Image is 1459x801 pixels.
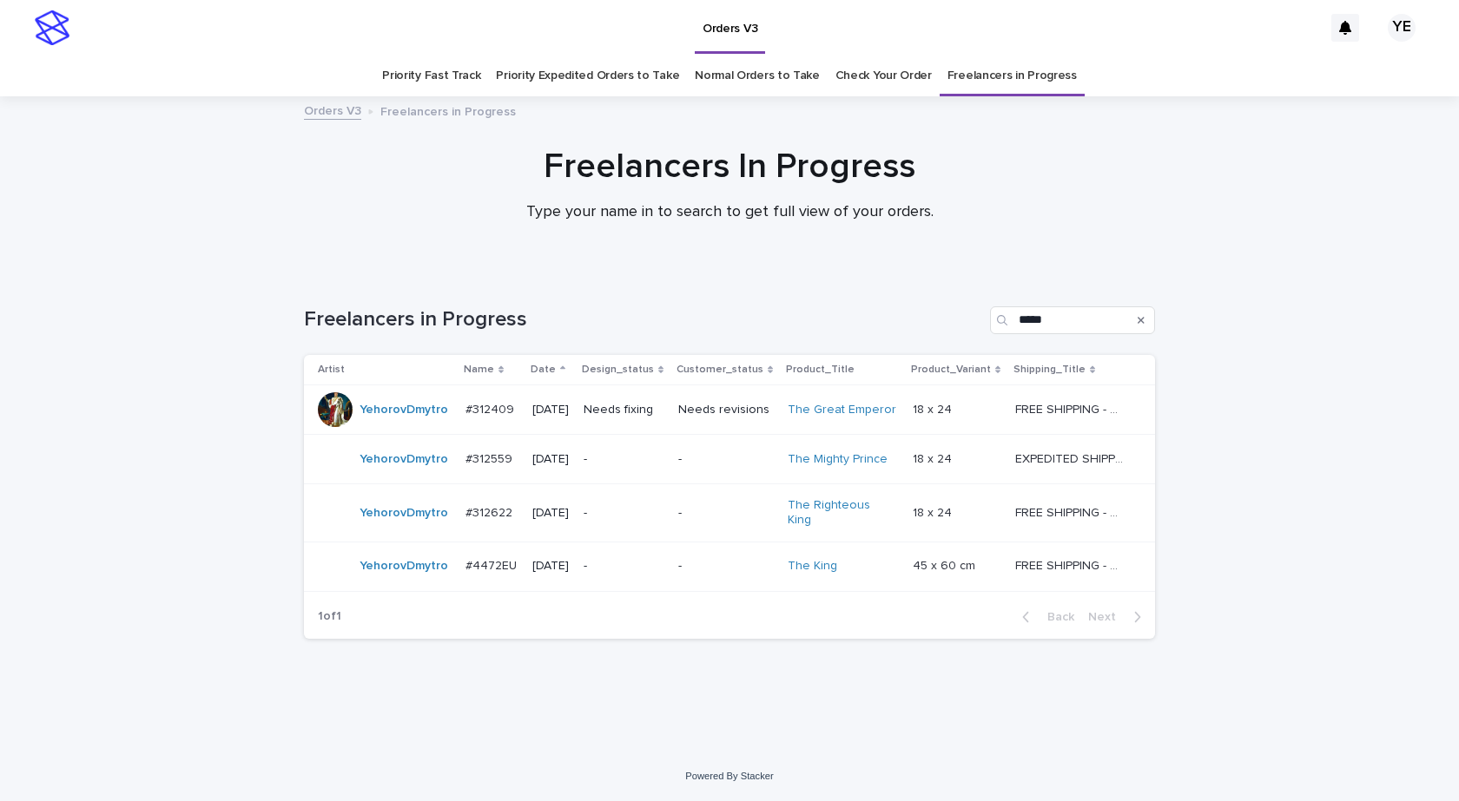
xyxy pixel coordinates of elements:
p: - [678,452,774,467]
a: The King [788,559,837,574]
a: The Great Emperor [788,403,896,417]
p: Freelancers in Progress [380,101,516,120]
p: #312559 [465,449,516,467]
a: Powered By Stacker [685,771,773,781]
p: Design_status [582,360,654,379]
p: FREE SHIPPING - preview in 1-2 business days, after your approval delivery will take 5-10 b.d. [1015,502,1127,521]
p: 18 x 24 [913,449,955,467]
p: Shipping_Title [1013,360,1086,379]
tr: YehorovDmytro #312559#312559 [DATE]--The Mighty Prince 18 x 2418 x 24 EXPEDITED SHIPPING - previe... [304,435,1155,484]
p: Needs revisions [678,403,774,417]
p: - [678,559,774,574]
p: - [678,506,774,521]
a: Priority Expedited Orders to Take [496,56,679,96]
button: Back [1008,609,1081,625]
p: [DATE] [532,452,570,467]
p: 18 x 24 [913,399,955,417]
span: Back [1037,611,1074,623]
p: EXPEDITED SHIPPING - preview in 1 business day; delivery up to 5 business days after your approval. [1015,449,1127,467]
h1: Freelancers In Progress [304,146,1155,187]
p: 45 x 60 cm [913,555,979,574]
a: YehorovDmytro [360,403,448,417]
a: YehorovDmytro [360,506,448,521]
div: YE [1388,14,1416,42]
p: #312409 [465,399,518,417]
p: Customer_status [677,360,763,379]
p: Needs fixing [584,403,664,417]
a: Freelancers in Progress [947,56,1077,96]
p: FREE SHIPPING - preview in 1-2 business days, after your approval delivery will take 5-10 b.d. [1015,399,1127,417]
a: YehorovDmytro [360,452,448,467]
p: - [584,452,664,467]
tr: YehorovDmytro #312622#312622 [DATE]--The Righteous King 18 x 2418 x 24 FREE SHIPPING - preview in... [304,484,1155,542]
p: Name [464,360,494,379]
p: Product_Title [786,360,855,379]
p: - [584,559,664,574]
a: Priority Fast Track [382,56,480,96]
p: [DATE] [532,559,570,574]
a: YehorovDmytro [360,559,448,574]
p: #4472EU [465,555,520,574]
a: The Mighty Prince [788,452,888,467]
p: 1 of 1 [304,595,355,638]
a: Normal Orders to Take [695,56,820,96]
tr: YehorovDmytro #312409#312409 [DATE]Needs fixingNeeds revisionsThe Great Emperor 18 x 2418 x 24 FR... [304,385,1155,435]
p: - [584,506,664,521]
span: Next [1088,611,1126,623]
img: stacker-logo-s-only.png [35,10,69,45]
p: Type your name in to search to get full view of your orders. [382,203,1077,222]
p: Product_Variant [911,360,991,379]
p: [DATE] [532,506,570,521]
a: The Righteous King [788,498,896,528]
p: 18 x 24 [913,502,955,521]
h1: Freelancers in Progress [304,307,983,332]
button: Next [1081,609,1155,625]
p: Artist [318,360,345,379]
tr: YehorovDmytro #4472EU#4472EU [DATE]--The King 45 x 60 cm45 x 60 cm FREE SHIPPING - preview in 1-2... [304,542,1155,591]
a: Orders V3 [304,100,361,120]
p: [DATE] [532,403,570,417]
p: Date [531,360,556,379]
p: #312622 [465,502,516,521]
p: FREE SHIPPING - preview in 1-2 business days, after your approval delivery will take 6-10 busines... [1015,555,1127,574]
a: Check Your Order [835,56,932,96]
input: Search [990,306,1155,334]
